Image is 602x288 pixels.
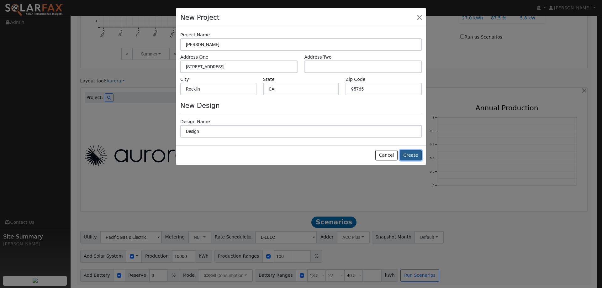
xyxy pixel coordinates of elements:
[180,102,422,109] h4: New Design
[263,76,275,83] label: State
[304,54,332,60] label: Address Two
[180,118,210,125] label: Design Name
[180,76,189,83] label: City
[375,150,398,161] button: Cancel
[346,76,365,83] label: Zip Code
[180,54,208,60] label: Address One
[180,13,219,23] h4: New Project
[180,32,210,38] label: Project Name
[400,150,422,161] button: Create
